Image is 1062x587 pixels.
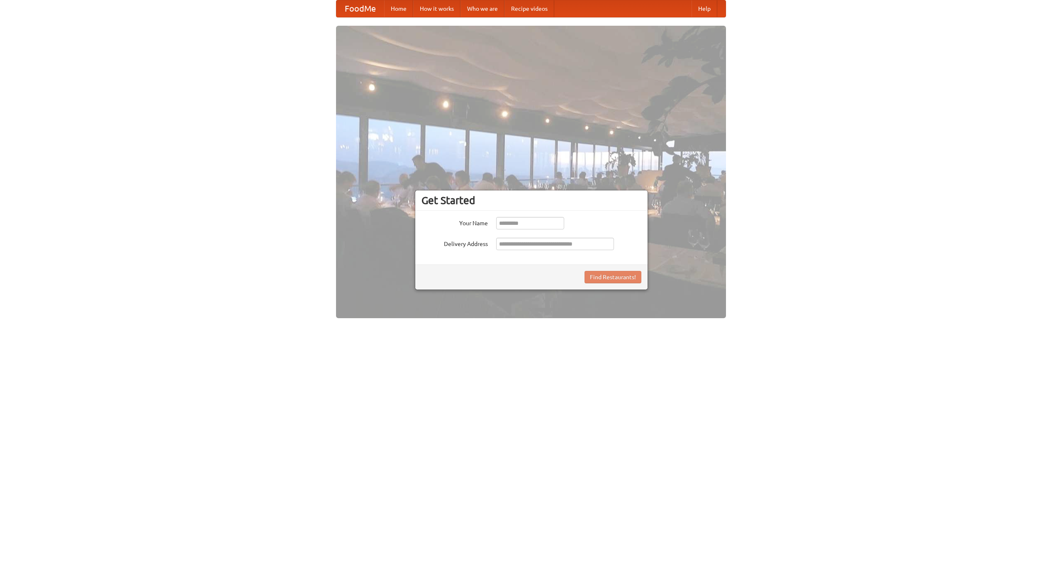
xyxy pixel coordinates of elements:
a: Who we are [460,0,504,17]
label: Delivery Address [421,238,488,248]
a: Home [384,0,413,17]
a: FoodMe [336,0,384,17]
a: Recipe videos [504,0,554,17]
h3: Get Started [421,194,641,207]
label: Your Name [421,217,488,227]
a: How it works [413,0,460,17]
button: Find Restaurants! [585,271,641,283]
a: Help [692,0,717,17]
